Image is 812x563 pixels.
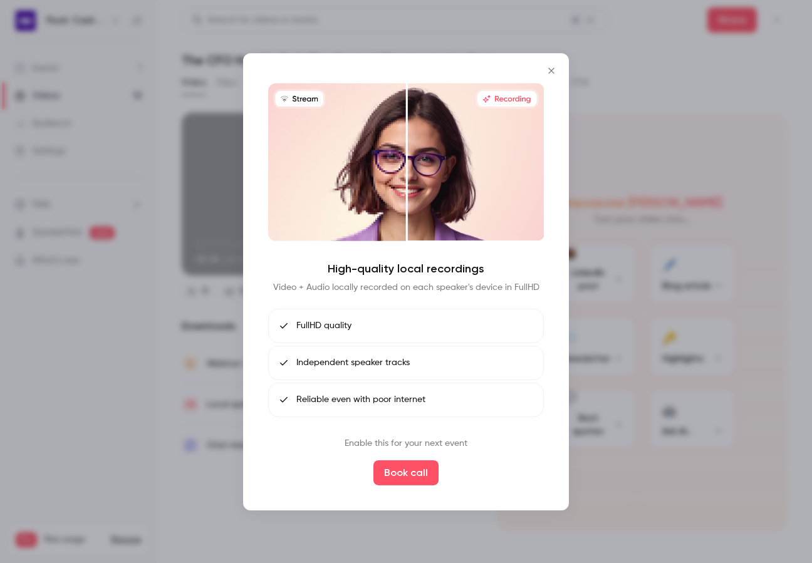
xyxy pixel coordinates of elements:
span: FullHD quality [296,319,351,333]
p: Enable this for your next event [345,437,467,450]
button: Book call [373,460,439,485]
span: Independent speaker tracks [296,356,410,369]
p: Video + Audio locally recorded on each speaker's device in FullHD [273,281,539,294]
button: Close [539,58,564,83]
span: Reliable even with poor internet [296,393,425,406]
h4: High-quality local recordings [328,261,484,276]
